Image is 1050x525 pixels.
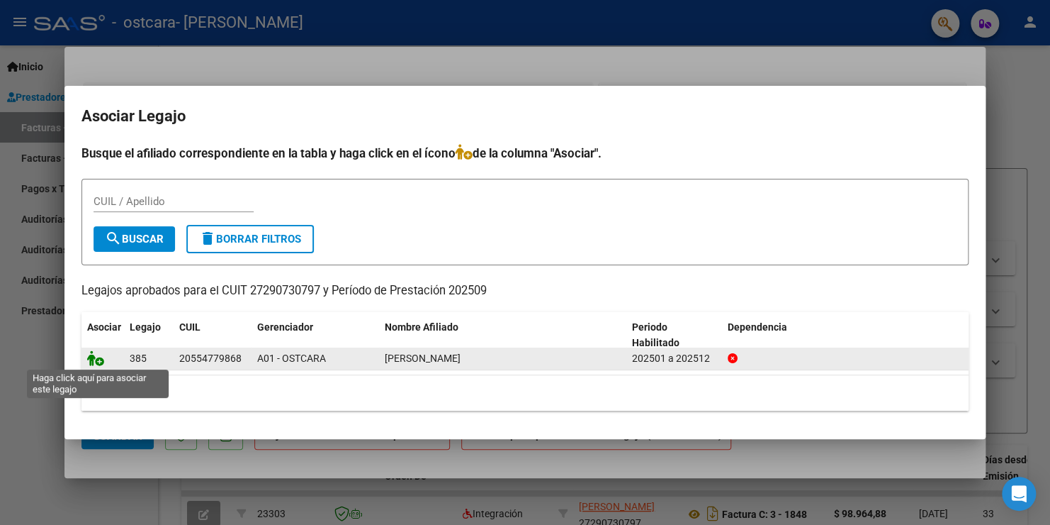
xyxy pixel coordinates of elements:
[81,144,969,162] h4: Busque el afiliado correspondiente en la tabla y haga click en el ícono de la columna "Asociar".
[105,230,122,247] mat-icon: search
[105,233,164,245] span: Buscar
[87,321,121,333] span: Asociar
[379,312,626,359] datatable-header-cell: Nombre Afiliado
[130,321,161,333] span: Legajo
[632,321,679,349] span: Periodo Habilitado
[81,282,969,300] p: Legajos aprobados para el CUIT 27290730797 y Período de Prestación 202509
[626,312,722,359] datatable-header-cell: Periodo Habilitado
[385,321,458,333] span: Nombre Afiliado
[81,375,969,411] div: 1 registros
[385,353,461,364] span: CIRIGLIANO MANZAN MATEO
[199,233,301,245] span: Borrar Filtros
[179,350,242,367] div: 20554779868
[94,226,175,252] button: Buscar
[174,312,252,359] datatable-header-cell: CUIL
[199,230,216,247] mat-icon: delete
[124,312,174,359] datatable-header-cell: Legajo
[179,321,201,333] span: CUIL
[186,225,314,253] button: Borrar Filtros
[1002,477,1036,511] div: Open Intercom Messenger
[81,312,124,359] datatable-header-cell: Asociar
[728,321,787,333] span: Dependencia
[257,353,326,364] span: A01 - OSTCARA
[81,103,969,130] h2: Asociar Legajo
[632,350,716,367] div: 202501 a 202512
[252,312,379,359] datatable-header-cell: Gerenciador
[130,353,147,364] span: 385
[722,312,969,359] datatable-header-cell: Dependencia
[257,321,313,333] span: Gerenciador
